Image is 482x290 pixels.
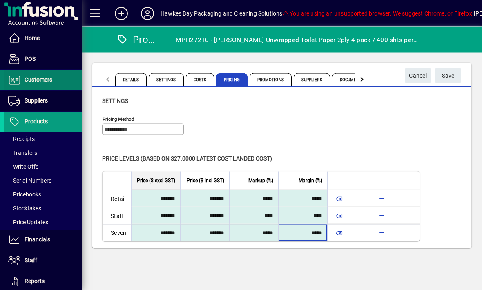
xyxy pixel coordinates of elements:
[8,192,41,198] span: Pricebooks
[25,257,37,264] span: Staff
[4,251,82,271] a: Staff
[4,230,82,250] a: Financials
[176,33,419,47] div: MPH27210 - [PERSON_NAME] Unwrapped Toilet Paper 2ply 4 pack / 400 shts per roll / 48 units per ctn
[25,236,50,243] span: Financials
[4,160,82,174] a: Write Offs
[409,69,427,83] span: Cancel
[25,98,48,104] span: Suppliers
[4,132,82,146] a: Receipts
[435,68,461,83] button: Save
[8,178,51,184] span: Serial Numbers
[116,33,159,46] div: Product
[108,6,134,21] button: Add
[102,155,272,162] span: Price levels (based on $27.0000 Latest cost landed cost)
[8,150,37,156] span: Transfers
[4,216,82,230] a: Price Updates
[103,117,134,123] mat-label: Pricing method
[161,7,283,20] div: Hawkes Bay Packaging and Cleaning Solutions
[102,98,128,104] span: Settings
[4,29,82,49] a: Home
[25,77,52,83] span: Customers
[8,219,48,226] span: Price Updates
[442,72,445,79] span: S
[4,49,82,70] a: POS
[103,224,131,241] td: Seven
[103,207,131,224] td: Staff
[442,69,455,83] span: ave
[299,176,322,185] span: Margin (%)
[8,205,41,212] span: Stocktakes
[294,73,330,86] span: Suppliers
[25,118,48,125] span: Products
[283,10,474,17] span: You are using an unsupported browser. We suggest Chrome, or Firefox.
[4,202,82,216] a: Stocktakes
[405,68,431,83] button: Cancel
[8,136,35,143] span: Receipts
[134,6,161,21] button: Profile
[8,164,38,170] span: Write Offs
[149,73,184,86] span: Settings
[4,91,82,112] a: Suppliers
[115,73,147,86] span: Details
[25,278,45,285] span: Reports
[332,73,391,86] span: Documents / Images
[186,73,214,86] span: Costs
[25,56,36,62] span: POS
[4,174,82,188] a: Serial Numbers
[4,146,82,160] a: Transfers
[187,176,224,185] span: Price ($ incl GST)
[25,35,40,42] span: Home
[103,190,131,207] td: Retail
[216,73,248,86] span: Pricing
[4,188,82,202] a: Pricebooks
[137,176,175,185] span: Price ($ excl GST)
[4,70,82,91] a: Customers
[248,176,273,185] span: Markup (%)
[250,73,292,86] span: Promotions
